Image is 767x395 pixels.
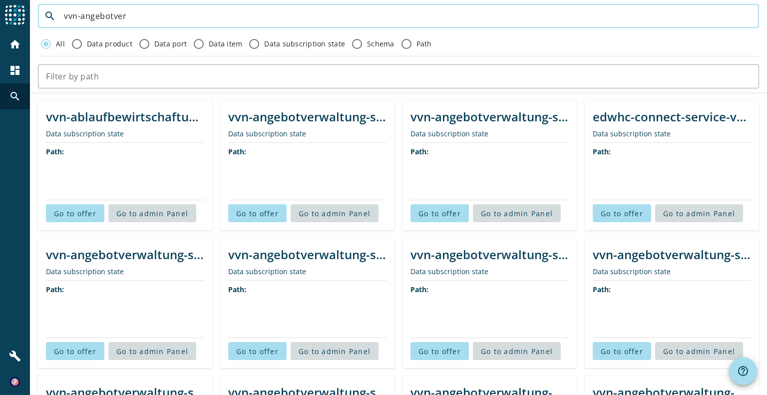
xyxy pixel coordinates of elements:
div: Data subscription state [228,267,386,276]
button: Go to admin Panel [291,204,379,222]
div: vvn-angebotverwaltung-service [593,246,751,263]
input: Filter by path [46,70,751,82]
button: Go to admin Panel [291,342,379,360]
button: Go to offer [228,204,287,222]
button: Go to offer [593,342,651,360]
div: edwhc-connect-service-vvn-angebotverwaltung-process-ersatzgeschaeft-erstellt-b [593,108,751,125]
button: Go to admin Panel [655,204,743,222]
span: Go to admin Panel [481,347,553,356]
span: Go to offer [54,347,96,356]
span: Go to admin Panel [663,347,735,356]
span: Go to admin Panel [663,209,735,218]
button: Go to offer [410,342,469,360]
img: 99dd7a51eace208554dcfbebdcb245fd [10,377,20,387]
span: Path: [46,285,64,294]
mat-icon: search [9,90,21,102]
div: vvn-ablaufbewirtschaftung-service-test [46,108,204,125]
span: Go to admin Panel [481,209,553,218]
button: Go to admin Panel [108,342,196,360]
span: Go to admin Panel [299,347,371,356]
span: Path: [410,147,428,156]
div: Data subscription state [228,129,386,138]
div: Data subscription state [46,129,204,138]
span: Path: [46,147,64,156]
label: Data port [152,39,187,49]
span: Go to admin Panel [116,347,188,356]
label: All [54,39,65,49]
span: Path: [228,147,246,156]
span: Path: [593,147,611,156]
span: Go to offer [418,209,461,218]
button: Go to admin Panel [473,204,561,222]
button: Go to offer [46,204,104,222]
button: Go to offer [593,204,651,222]
span: Go to offer [236,347,279,356]
div: vvn-angebotverwaltung-service [228,246,386,263]
label: Path [414,39,432,49]
mat-icon: dashboard [9,64,21,76]
img: spoud-logo.svg [5,5,25,25]
div: Data subscription state [410,267,569,276]
div: vvn-angebotverwaltung-service [46,246,204,263]
div: Data subscription state [410,129,569,138]
span: Go to offer [236,209,279,218]
span: Go to offer [54,209,96,218]
div: Data subscription state [593,267,751,276]
button: Go to admin Panel [108,204,196,222]
label: Data item [207,39,242,49]
span: Go to admin Panel [116,209,188,218]
mat-icon: home [9,38,21,50]
mat-icon: search [38,10,62,22]
mat-icon: help_outline [737,365,749,377]
span: Go to offer [601,209,643,218]
div: vvn-angebotverwaltung-service [228,108,386,125]
div: Data subscription state [46,267,204,276]
input: Search by keyword [64,10,751,22]
label: Data product [85,39,132,49]
button: Go to offer [410,204,469,222]
label: Schema [365,39,394,49]
button: Go to admin Panel [473,342,561,360]
mat-icon: build [9,350,21,362]
span: Go to offer [601,347,643,356]
span: Path: [228,285,246,294]
span: Path: [410,285,428,294]
div: vvn-angebotverwaltung-service [410,246,569,263]
label: Data subscription state [262,39,345,49]
div: vvn-angebotverwaltung-service [410,108,569,125]
div: Data subscription state [593,129,751,138]
span: Go to offer [418,347,461,356]
button: Go to offer [228,342,287,360]
button: Go to admin Panel [655,342,743,360]
span: Path: [593,285,611,294]
button: Go to offer [46,342,104,360]
span: Go to admin Panel [299,209,371,218]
